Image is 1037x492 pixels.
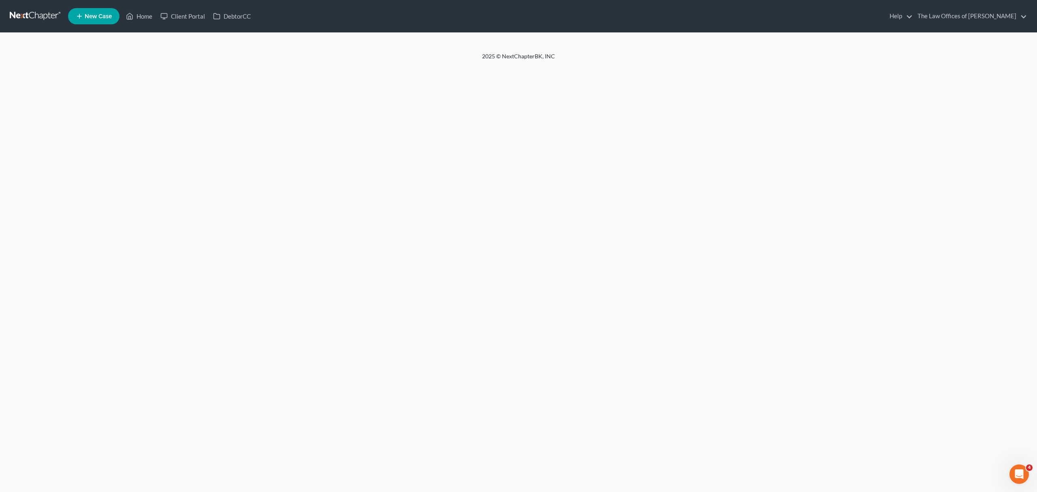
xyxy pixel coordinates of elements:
new-legal-case-button: New Case [68,8,119,24]
a: Help [886,9,913,24]
a: Home [122,9,156,24]
a: Client Portal [156,9,209,24]
a: The Law Offices of [PERSON_NAME] [913,9,1027,24]
span: 4 [1026,464,1033,471]
iframe: Intercom live chat [1009,464,1029,484]
div: 2025 © NextChapterBK, INC [288,52,749,67]
a: DebtorCC [209,9,255,24]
